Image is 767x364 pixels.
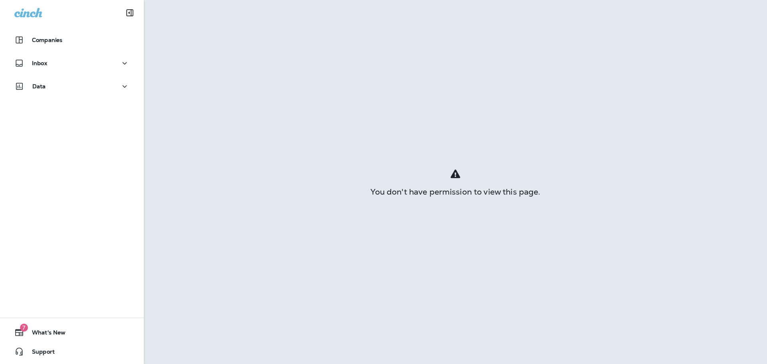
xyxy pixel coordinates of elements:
p: Inbox [32,60,47,66]
button: Data [8,78,136,94]
div: You don't have permission to view this page. [144,189,767,195]
button: Support [8,344,136,360]
p: Data [32,83,46,90]
button: Inbox [8,55,136,71]
button: Companies [8,32,136,48]
span: Support [24,348,55,358]
span: 7 [20,324,28,332]
button: Collapse Sidebar [119,5,141,21]
button: 7What's New [8,324,136,340]
p: Companies [32,37,62,43]
span: What's New [24,329,66,339]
